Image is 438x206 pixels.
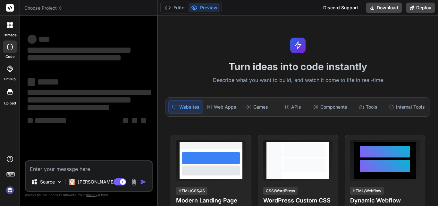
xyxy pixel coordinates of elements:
h4: WordPress Custom CSS [263,196,333,205]
div: Games [240,100,274,114]
button: Editor [162,3,189,12]
span: ‌ [28,118,33,123]
div: HTML/CSS/JS [176,187,207,195]
div: Websites [168,100,203,114]
button: Preview [189,3,220,12]
p: Describe what you want to build, and watch it come to life in real-time [162,76,434,85]
span: Choose Project [24,5,63,11]
div: Web Apps [204,100,239,114]
label: code [5,54,14,59]
div: Discord Support [319,3,362,13]
span: ‌ [28,105,109,110]
span: ‌ [28,97,131,103]
button: Deploy [406,3,435,13]
img: signin [4,185,15,196]
span: privacy [86,193,97,197]
span: ‌ [28,78,35,86]
span: ‌ [28,48,131,53]
label: threads [3,32,17,38]
span: ‌ [123,118,128,123]
span: ‌ [141,118,146,123]
div: APIs [275,100,309,114]
img: attachment [130,178,138,186]
button: Download [366,3,402,13]
span: ‌ [28,35,37,44]
div: CSS/WordPress [263,187,298,195]
span: ‌ [35,118,66,123]
span: ‌ [28,90,151,95]
div: Components [311,100,350,114]
span: ‌ [28,55,121,60]
span: ‌ [39,37,49,42]
h1: Turn ideas into code instantly [162,61,434,72]
span: ‌ [132,118,137,123]
p: [PERSON_NAME] 4 S.. [78,179,126,185]
span: ‌ [38,79,58,85]
div: Tools [351,100,385,114]
p: Source [40,179,55,185]
img: Claude 4 Sonnet [69,179,75,185]
img: icon [140,179,147,185]
div: Internal Tools [386,100,427,114]
label: Upload [4,101,16,106]
p: Always double-check its answers. Your in Bind [25,192,153,198]
label: GitHub [4,76,16,82]
h4: Modern Landing Page [176,196,246,205]
div: HTML/Webflow [350,187,384,195]
img: Pick Models [57,179,62,185]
